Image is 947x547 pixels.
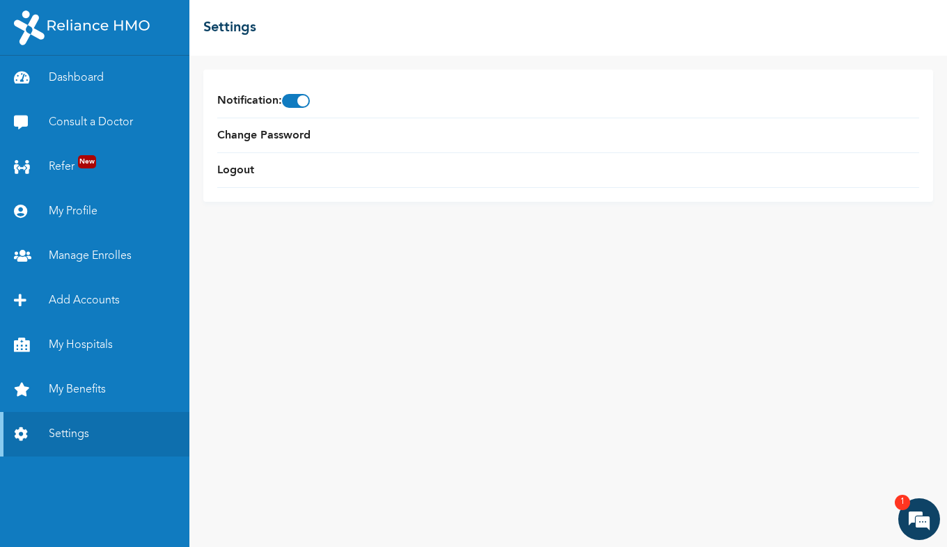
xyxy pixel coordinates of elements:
[217,162,254,179] a: Logout
[78,155,96,168] span: New
[203,17,256,38] h2: Settings
[895,495,910,510] em: 1
[217,93,310,109] span: Notification :
[217,127,311,144] a: Change Password
[14,10,150,45] img: RelianceHMO's Logo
